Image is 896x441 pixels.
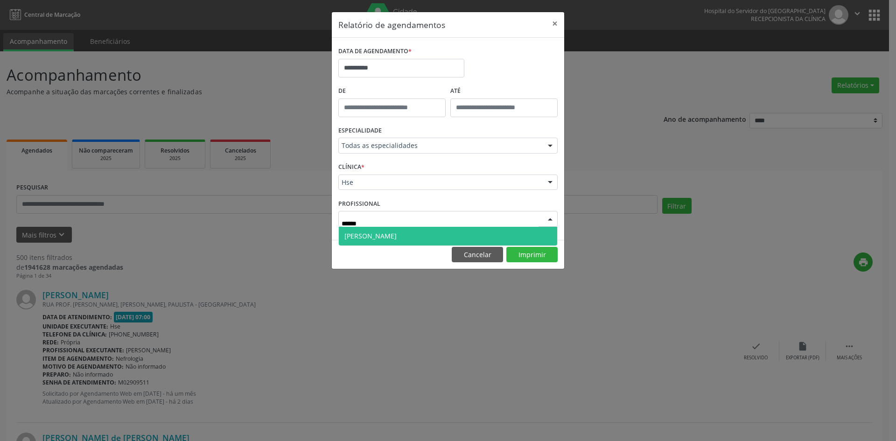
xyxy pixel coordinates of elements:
span: Hse [342,178,539,187]
label: DATA DE AGENDAMENTO [338,44,412,59]
button: Imprimir [506,247,558,263]
label: De [338,84,446,98]
label: CLÍNICA [338,160,364,175]
h5: Relatório de agendamentos [338,19,445,31]
button: Cancelar [452,247,503,263]
span: Todas as especialidades [342,141,539,150]
button: Close [546,12,564,35]
label: ATÉ [450,84,558,98]
span: [PERSON_NAME] [344,231,397,240]
label: ESPECIALIDADE [338,124,382,138]
label: PROFISSIONAL [338,196,380,211]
